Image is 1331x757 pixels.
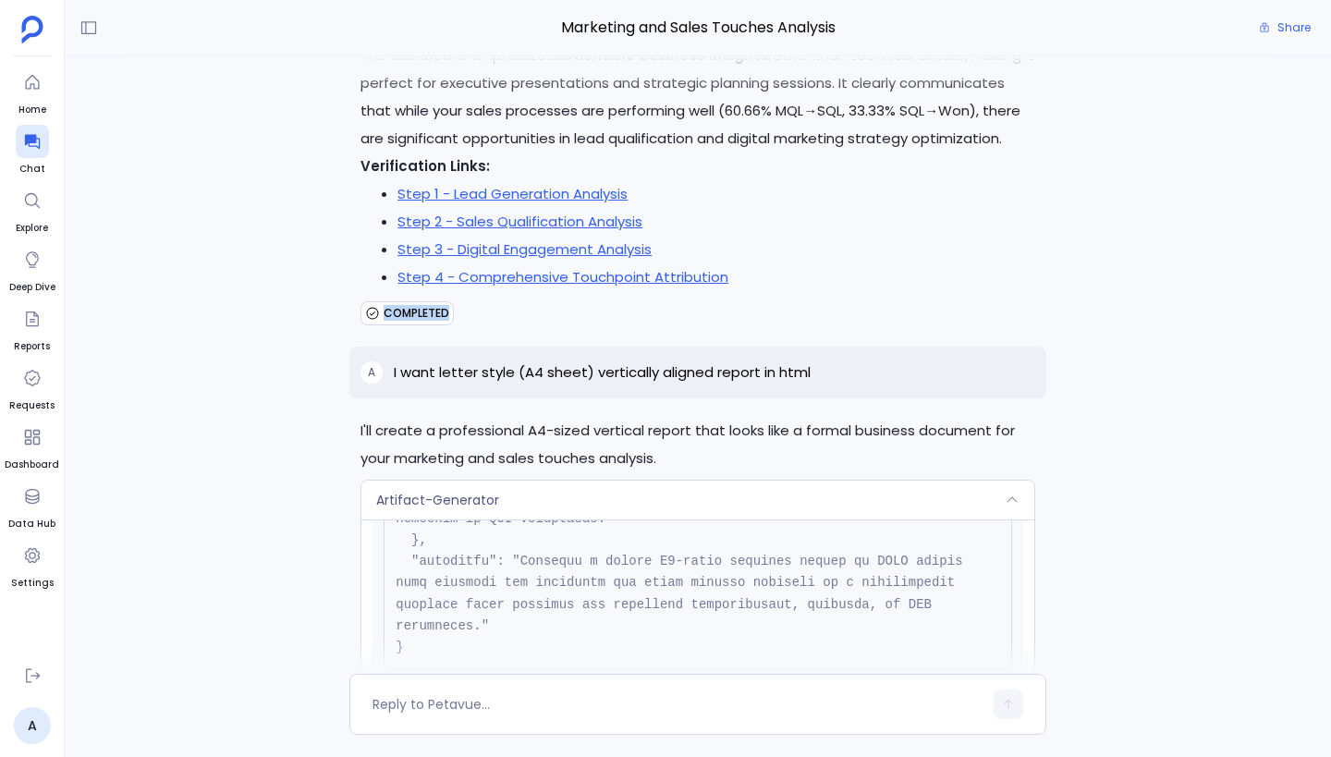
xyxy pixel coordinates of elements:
span: Dashboard [5,458,59,472]
span: Artifact-Generator [376,491,499,509]
span: Home [16,103,49,117]
a: Step 1 - Lead Generation Analysis [397,184,628,203]
span: Reports [14,339,50,354]
a: Step 4 - Comprehensive Touchpoint Attribution [397,267,728,287]
a: Dashboard [5,421,59,472]
p: I'll create a professional A4-sized vertical report that looks like a formal business document fo... [360,417,1035,472]
a: Chat [16,125,49,177]
a: Data Hub [8,480,55,531]
span: A [368,365,375,380]
a: Settings [11,539,54,591]
a: Home [16,66,49,117]
a: Step 2 - Sales Qualification Analysis [397,212,642,231]
a: Deep Dive [9,243,55,295]
span: Data Hub [8,517,55,531]
span: Share [1277,20,1311,35]
span: Settings [11,576,54,591]
span: Requests [9,398,55,413]
span: Deep Dive [9,280,55,295]
a: Explore [16,184,49,236]
span: Chat [16,162,49,177]
button: Share [1248,15,1322,41]
a: Reports [14,302,50,354]
span: COMPLETED [384,306,449,321]
strong: Verification Links: [360,156,490,176]
img: petavue logo [21,16,43,43]
a: A [14,707,51,744]
a: Step 3 - Digital Engagement Analysis [397,239,652,259]
p: The dashboard emphasizes rather than technical details, making it perfect for executive presentat... [360,42,1035,153]
span: Explore [16,221,49,236]
span: Marketing and Sales Touches Analysis [349,16,1046,40]
a: Requests [9,361,55,413]
p: I want letter style (A4 sheet) vertically aligned report in html [394,361,811,384]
